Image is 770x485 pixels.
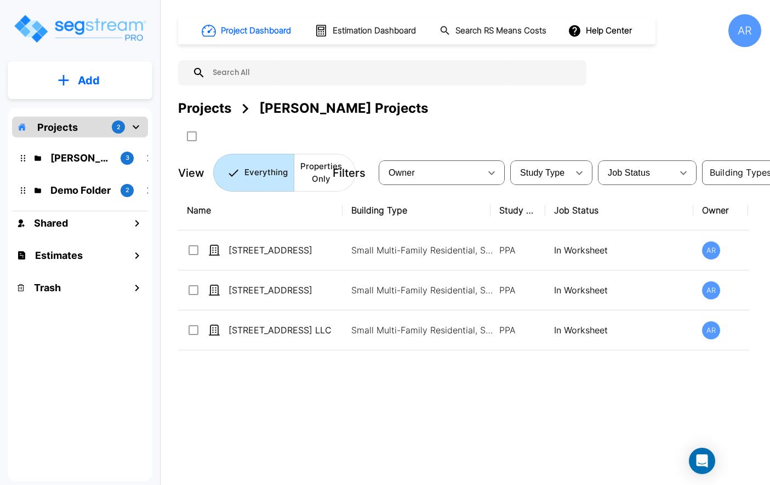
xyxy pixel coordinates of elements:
button: Properties Only [294,154,356,192]
p: Demo Folder [50,183,112,198]
span: Job Status [608,168,650,177]
input: Search All [206,60,581,85]
p: Properties Only [300,160,342,185]
th: Study Type [490,190,545,230]
h1: Estimates [35,248,83,263]
p: Small Multi-Family Residential, Small Multi-Family Residential Site [351,324,499,337]
p: PPA [499,244,537,257]
div: AR [702,321,720,339]
div: [PERSON_NAME] Projects [259,99,428,118]
h1: Shared [34,216,68,230]
h1: Estimation Dashboard [333,25,416,37]
div: AR [728,14,761,47]
p: Small Multi-Family Residential, Small Multi-Family Residential Site [351,284,499,297]
p: Projects [37,120,78,135]
div: AR [702,241,720,259]
p: In Worksheet [554,284,685,297]
div: Select [600,158,672,188]
th: Name [178,190,343,230]
span: Study Type [520,168,564,177]
button: Help Center [566,20,636,41]
p: Everything [244,166,288,179]
h1: Trash [34,280,61,295]
button: Estimation Dashboard [310,19,422,42]
div: Open Intercom Messenger [689,448,715,474]
h1: Search RS Means Costs [455,25,546,37]
p: [STREET_ADDRESS] [229,284,338,297]
img: Logo [13,13,147,44]
p: PPA [499,324,537,337]
th: Job Status [545,190,693,230]
div: AR [702,281,720,299]
p: 2 [117,123,121,132]
p: View [178,165,204,181]
p: ROMO Projects [50,151,112,165]
div: Select [381,158,481,188]
span: Owner [389,168,415,177]
button: Search RS Means Costs [435,20,552,42]
p: [STREET_ADDRESS] [229,244,338,257]
p: In Worksheet [554,324,685,337]
h1: Project Dashboard [221,25,291,37]
button: Project Dashboard [197,19,297,43]
div: Platform [213,154,356,192]
p: 3 [126,153,129,163]
p: PPA [499,284,537,297]
p: 2 [126,186,129,195]
p: In Worksheet [554,244,685,257]
div: Projects [178,99,231,118]
button: Add [8,65,152,96]
th: Building Type [343,190,490,230]
th: Owner [693,190,748,230]
p: [STREET_ADDRESS] LLC [229,324,338,337]
p: Add [78,72,100,89]
button: Everything [213,154,294,192]
button: SelectAll [181,125,203,147]
div: Select [512,158,568,188]
p: Small Multi-Family Residential, Small Multi-Family Residential Site [351,244,499,257]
